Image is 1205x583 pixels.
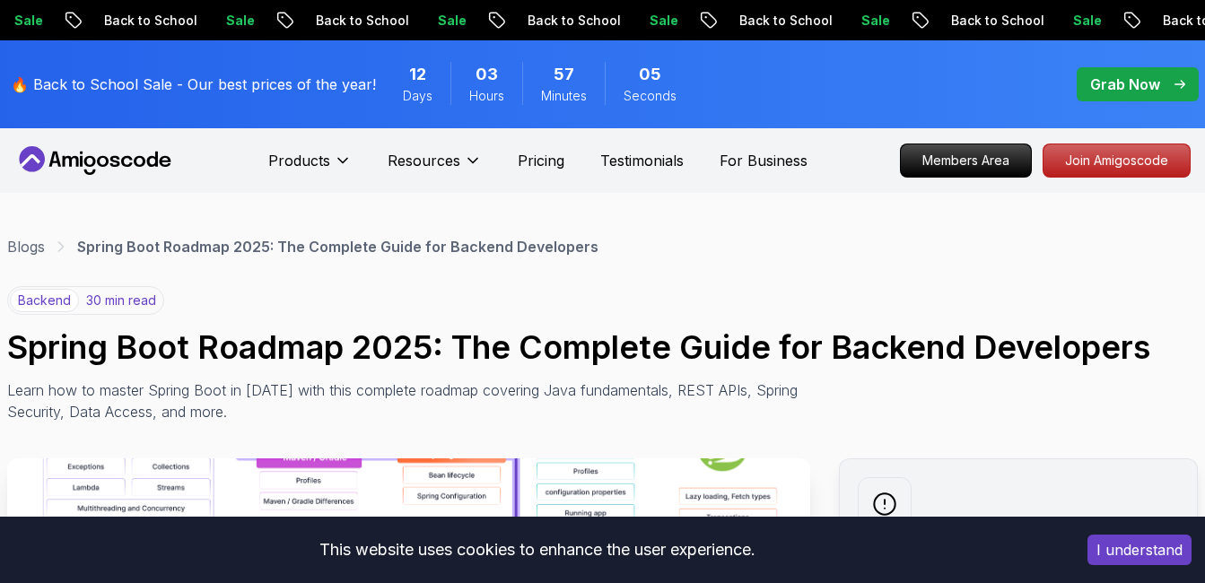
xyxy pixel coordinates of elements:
[86,291,156,309] p: 30 min read
[864,12,921,30] p: Sale
[388,150,482,186] button: Resources
[7,379,811,422] p: Learn how to master Spring Boot in [DATE] with this complete roadmap covering Java fundamentals, ...
[541,87,587,105] span: Minutes
[441,12,498,30] p: Sale
[11,74,376,95] p: 🔥 Back to School Sale - Our best prices of the year!
[530,12,652,30] p: Back to School
[268,150,352,186] button: Products
[624,87,677,105] span: Seconds
[10,289,79,312] p: backend
[1090,74,1160,95] p: Grab Now
[268,150,330,171] p: Products
[388,150,460,171] p: Resources
[652,12,710,30] p: Sale
[1076,12,1133,30] p: Sale
[403,87,432,105] span: Days
[742,12,864,30] p: Back to School
[7,236,45,257] a: Blogs
[17,12,74,30] p: Sale
[900,144,1032,178] a: Members Area
[901,144,1031,177] p: Members Area
[1087,535,1192,565] button: Accept cookies
[7,329,1198,365] h1: Spring Boot Roadmap 2025: The Complete Guide for Backend Developers
[107,12,229,30] p: Back to School
[1043,144,1191,178] a: Join Amigoscode
[469,87,504,105] span: Hours
[639,62,661,87] span: 5 Seconds
[518,150,564,171] a: Pricing
[1043,144,1190,177] p: Join Amigoscode
[319,12,441,30] p: Back to School
[13,530,1061,570] div: This website uses cookies to enhance the user experience.
[77,236,598,257] p: Spring Boot Roadmap 2025: The Complete Guide for Backend Developers
[720,150,808,171] a: For Business
[954,12,1076,30] p: Back to School
[409,62,426,87] span: 12 Days
[554,62,574,87] span: 57 Minutes
[229,12,286,30] p: Sale
[476,62,498,87] span: 3 Hours
[600,150,684,171] a: Testimonials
